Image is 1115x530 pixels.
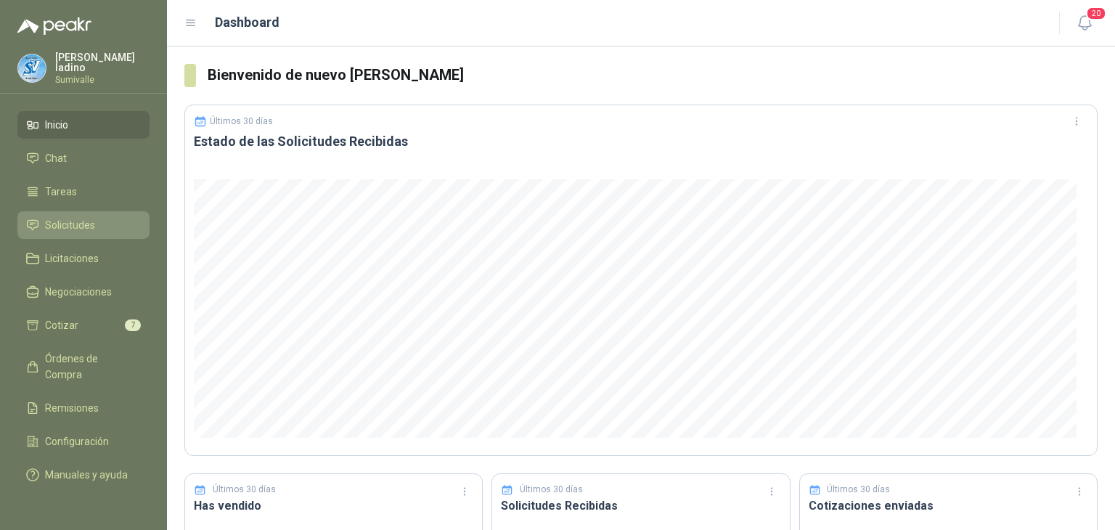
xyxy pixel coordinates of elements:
button: 20 [1071,10,1098,36]
a: Solicitudes [17,211,150,239]
a: Manuales y ayuda [17,461,150,489]
h3: Estado de las Solicitudes Recibidas [194,133,1088,150]
a: Chat [17,144,150,172]
h3: Cotizaciones enviadas [809,497,1088,515]
a: Órdenes de Compra [17,345,150,388]
p: [PERSON_NAME] ladino [55,52,150,73]
a: Cotizar7 [17,311,150,339]
img: Logo peakr [17,17,91,35]
span: Configuración [45,433,109,449]
a: Inicio [17,111,150,139]
span: Manuales y ayuda [45,467,128,483]
span: Tareas [45,184,77,200]
img: Company Logo [18,54,46,82]
a: Licitaciones [17,245,150,272]
span: Órdenes de Compra [45,351,136,383]
a: Negociaciones [17,278,150,306]
p: Sumivalle [55,76,150,84]
span: Chat [45,150,67,166]
p: Últimos 30 días [827,483,890,497]
span: 20 [1086,7,1106,20]
span: Remisiones [45,400,99,416]
span: 7 [125,319,141,331]
h3: Bienvenido de nuevo [PERSON_NAME] [208,64,1098,86]
span: Negociaciones [45,284,112,300]
a: Configuración [17,428,150,455]
p: Últimos 30 días [210,116,273,126]
span: Inicio [45,117,68,133]
a: Remisiones [17,394,150,422]
span: Licitaciones [45,250,99,266]
span: Cotizar [45,317,78,333]
a: Tareas [17,178,150,205]
p: Últimos 30 días [520,483,583,497]
p: Últimos 30 días [213,483,276,497]
span: Solicitudes [45,217,95,233]
h3: Solicitudes Recibidas [501,497,780,515]
h3: Has vendido [194,497,473,515]
h1: Dashboard [215,12,279,33]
